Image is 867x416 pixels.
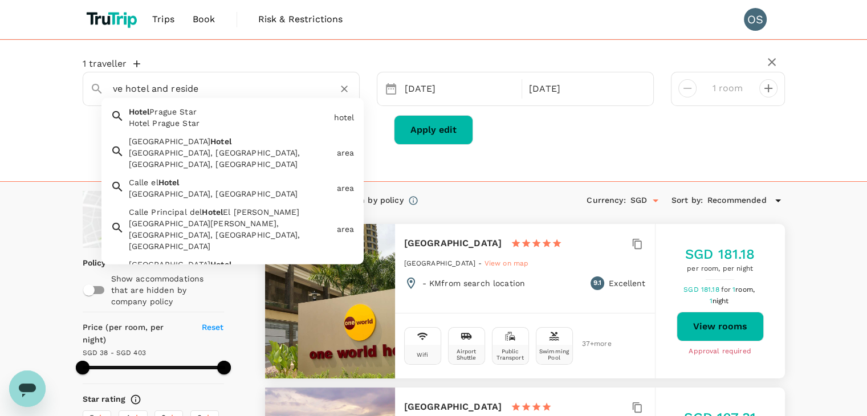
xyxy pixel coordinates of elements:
div: [GEOGRAPHIC_DATA][PERSON_NAME], [GEOGRAPHIC_DATA], [GEOGRAPHIC_DATA], [GEOGRAPHIC_DATA] [129,218,332,252]
span: Calle el [129,178,158,187]
span: 9.1 [593,278,601,289]
span: [GEOGRAPHIC_DATA] [404,259,476,267]
span: El [PERSON_NAME] [223,207,299,217]
div: area [337,182,355,194]
span: Hotel [158,178,180,187]
span: Prague Star [149,107,197,116]
button: Clear [336,81,352,97]
span: Hotel [210,137,231,146]
div: [GEOGRAPHIC_DATA], [GEOGRAPHIC_DATA] [129,188,332,199]
h6: Price (per room, per night) [83,321,189,346]
div: [DATE] [524,78,644,100]
img: TruTrip logo [83,7,144,32]
span: SGD 181.18 [683,286,721,293]
span: for [721,286,732,293]
div: [DATE] [400,78,520,100]
div: hotel [334,112,355,123]
span: [GEOGRAPHIC_DATA] [129,137,211,146]
input: Search cities, hotels, work locations [113,80,320,97]
p: Policy [83,257,90,268]
span: Book [193,13,215,26]
div: area [337,223,355,235]
p: Excellent [609,278,645,289]
button: View rooms [677,312,764,341]
div: Airport Shuttle [451,348,482,361]
svg: Star ratings are awarded to properties to represent the quality of services, facilities, and amen... [130,394,141,405]
button: decrease [759,79,778,97]
h6: [GEOGRAPHIC_DATA] [404,235,502,251]
span: Hotel [129,107,150,116]
span: - [478,259,484,267]
span: Hotel [210,260,231,269]
div: [GEOGRAPHIC_DATA], [GEOGRAPHIC_DATA], [GEOGRAPHIC_DATA], [GEOGRAPHIC_DATA] [129,147,332,170]
span: Hotel [202,207,223,217]
span: Trips [152,13,174,26]
span: SGD 38 - SGD 403 [83,349,146,357]
button: Apply edit [394,115,473,145]
button: Close [351,88,353,90]
span: Recommended [707,194,767,207]
iframe: Button to launch messaging window [9,370,46,407]
p: Show accommodations that are hidden by company policy [111,273,223,307]
span: 37 + more [582,340,599,348]
span: Calle Principal del [129,207,202,217]
span: 1 [710,297,731,305]
h5: SGD 181.18 [685,245,755,263]
div: Wifi [417,352,429,358]
h6: Star rating [83,393,126,406]
h6: Currency : [587,194,625,207]
button: Open [648,193,664,209]
span: [GEOGRAPHIC_DATA] [129,260,211,269]
h6: [GEOGRAPHIC_DATA] [404,399,502,415]
div: Swimming Pool [539,348,570,361]
div: Hotel Prague Star [129,117,329,129]
span: per room, per night [685,263,755,275]
input: Add rooms [706,79,750,97]
span: night [713,297,729,305]
span: 1 [732,286,756,293]
button: 1 traveller [83,58,140,70]
span: room, [735,286,755,293]
span: Risk & Restrictions [258,13,343,26]
span: View on map [485,259,529,267]
div: OS [744,8,767,31]
a: View on map [485,258,529,267]
span: Approval required [689,346,751,357]
p: - KM from search location [422,278,526,289]
div: area [337,147,355,158]
h6: Sort by : [671,194,703,207]
div: Public Transport [495,348,526,361]
span: Reset [202,323,224,332]
a: View on map [83,191,224,248]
